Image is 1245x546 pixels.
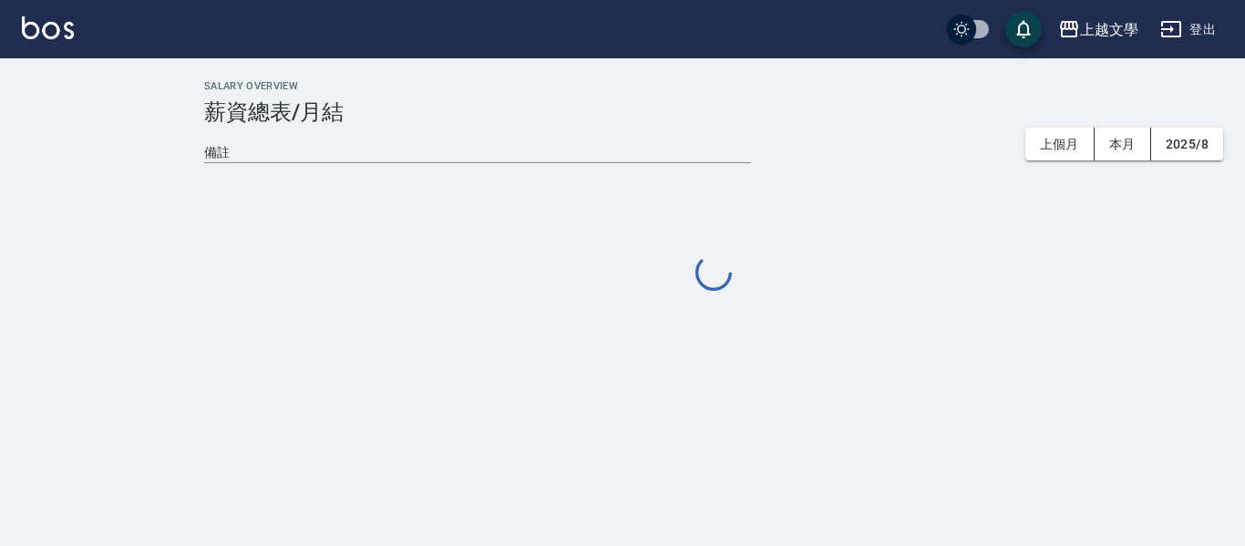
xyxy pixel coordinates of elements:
[1151,128,1223,161] button: 2025/8
[1153,13,1223,46] button: 登出
[204,80,1223,92] h2: Salary Overview
[204,99,1223,125] h3: 薪資總表/月結
[1025,128,1095,161] button: 上個月
[1080,18,1138,41] div: 上越文學
[22,16,74,39] img: Logo
[1005,11,1042,47] button: save
[1095,128,1151,161] button: 本月
[1051,11,1146,48] button: 上越文學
